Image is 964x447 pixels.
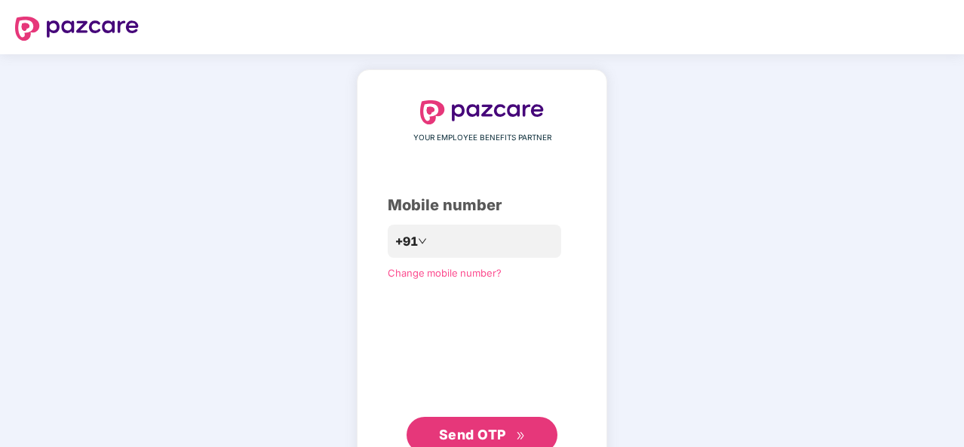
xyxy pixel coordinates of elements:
img: logo [15,17,139,41]
span: YOUR EMPLOYEE BENEFITS PARTNER [413,132,551,144]
span: +91 [395,232,418,251]
div: Mobile number [388,194,576,217]
span: Send OTP [439,427,506,442]
img: logo [420,100,544,124]
a: Change mobile number? [388,267,502,279]
span: double-right [516,431,526,441]
span: down [418,237,427,246]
